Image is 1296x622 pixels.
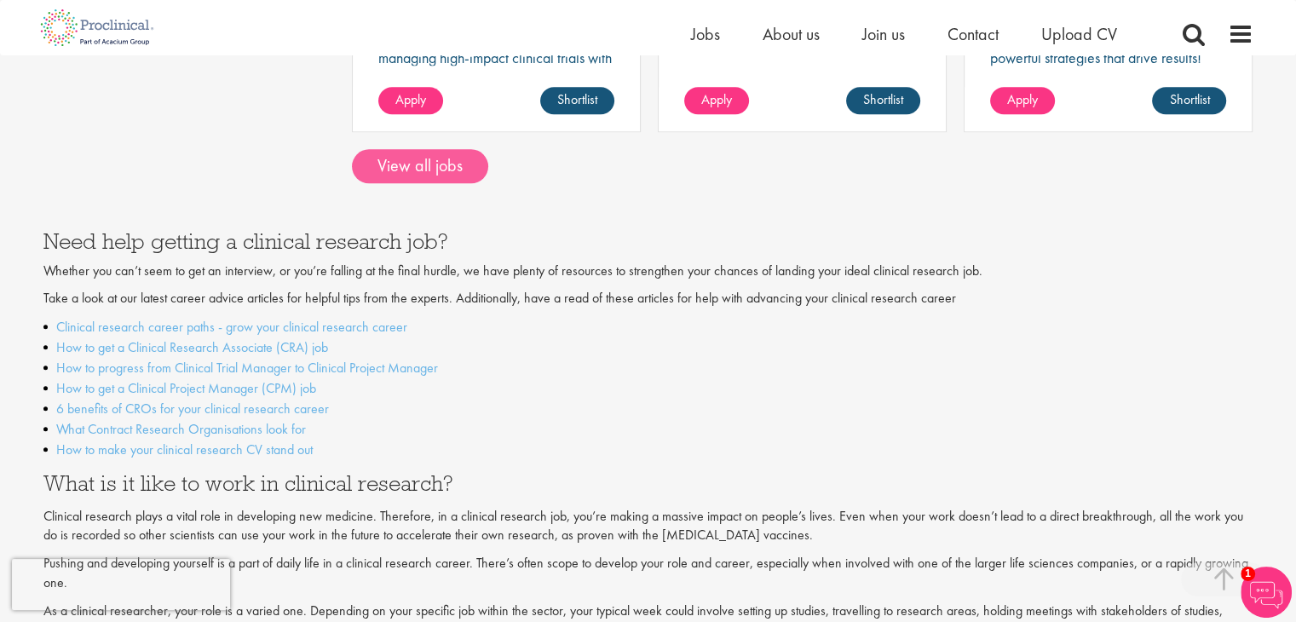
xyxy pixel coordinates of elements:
[846,87,920,114] a: Shortlist
[990,87,1055,114] a: Apply
[56,359,438,377] a: How to progress from Clinical Trial Manager to Clinical Project Manager
[948,23,999,45] a: Contact
[43,554,1253,593] p: Pushing and developing yourself is a part of daily life in a clinical research career. There’s of...
[56,400,329,418] a: 6 benefits of CROs for your clinical research career
[763,23,820,45] a: About us
[56,318,407,336] a: Clinical research career paths - grow your clinical research career
[12,559,230,610] iframe: reCAPTCHA
[1041,23,1117,45] a: Upload CV
[395,90,426,108] span: Apply
[352,149,488,183] a: View all jobs
[691,23,720,45] a: Jobs
[43,230,1253,252] h3: Need help getting a clinical research job?
[540,87,614,114] a: Shortlist
[56,338,328,356] a: How to get a Clinical Research Associate (CRA) job
[43,262,1253,281] p: Whether you can’t seem to get an interview, or you’re falling at the final hurdle, we have plenty...
[684,87,749,114] a: Apply
[1241,567,1255,581] span: 1
[56,420,306,438] a: What Contract Research Organisations look for
[378,87,443,114] a: Apply
[43,507,1253,546] p: Clinical research plays a vital role in developing new medicine. Therefore, in a clinical researc...
[43,469,453,497] span: What is it like to work in clinical research?
[862,23,905,45] a: Join us
[1241,567,1292,618] img: Chatbot
[56,379,316,397] a: How to get a Clinical Project Manager (CPM) job
[378,33,614,82] p: Make your mark in global health by managing high-impact clinical trials with a leading CRO.
[1007,90,1038,108] span: Apply
[56,441,313,458] a: How to make your clinical research CV stand out
[43,289,1253,308] p: Take a look at our latest career advice articles for helpful tips from the experts. Additionally,...
[701,90,732,108] span: Apply
[1152,87,1226,114] a: Shortlist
